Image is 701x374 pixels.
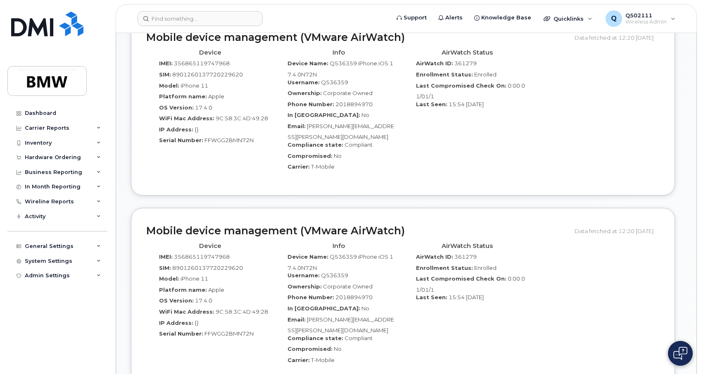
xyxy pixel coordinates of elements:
label: Carrier: [288,356,310,364]
h4: Device [152,243,269,250]
h4: AirWatch Status [409,243,525,250]
span: No [361,112,369,118]
span: Compliant [345,141,373,148]
label: OS Version: [159,297,194,305]
span: Q502111 [625,12,667,19]
span: Q536359 [321,79,348,86]
span: Enrolled [474,71,497,78]
span: Wireless Admin [625,19,667,25]
label: Compromised: [288,152,333,160]
span: {} [195,319,199,326]
label: Enrollment Status: [416,71,473,79]
label: Model: [159,275,179,283]
label: OS Version: [159,104,194,112]
span: FFWGG2BMN72N [204,330,254,337]
label: Platform name: [159,93,207,100]
span: 2018894970 [335,101,373,107]
a: Alerts [432,10,468,26]
label: Compliance state: [288,141,343,149]
label: Ownership: [288,283,322,291]
span: 17.4.0 [195,104,212,111]
span: 9C:58:3C:4D:49:28 [216,115,268,121]
label: SIM: [159,264,171,272]
label: Serial Number: [159,136,203,144]
label: IP Address: [159,319,193,327]
label: Enrollment Status: [416,264,473,272]
span: FFWGG2BMN72N [204,137,254,143]
span: 361279 [454,253,477,260]
label: Phone Number: [288,293,334,301]
label: SIM: [159,71,171,79]
h4: AirWatch Status [409,49,525,56]
h4: Info [281,49,397,56]
span: Q536359 iPhone iOS 17.4.0N72N [288,253,393,271]
input: Find something... [138,11,263,26]
span: [PERSON_NAME][EMAIL_ADDRESS][PERSON_NAME][DOMAIN_NAME] [288,316,394,334]
span: No [361,305,369,312]
label: WiFi Mac Address: [159,308,214,316]
label: Compliance state: [288,334,343,342]
span: No [334,345,342,352]
span: Corporate Owned [323,283,373,290]
span: 15:54 [DATE] [449,294,484,300]
h4: Info [281,243,397,250]
label: IMEI: [159,60,173,67]
span: 17.4.0 [195,297,212,304]
span: Apple [208,93,224,100]
span: 0:00 01/01/1 [416,275,525,293]
span: Q [611,14,617,24]
span: 15:54 [DATE] [449,101,484,107]
h4: Device [152,49,269,56]
span: 361279 [454,60,477,67]
label: Email: [288,122,306,130]
span: Compliant [345,335,373,341]
span: Alerts [445,14,463,22]
label: WiFi Mac Address: [159,114,214,122]
label: IP Address: [159,126,193,133]
span: Apple [208,286,224,293]
label: Model: [159,82,179,90]
label: AirWatch ID: [416,253,453,261]
label: Device Name: [288,253,328,261]
label: Email: [288,316,306,324]
span: 8901260137720229620 [172,264,243,271]
span: No [334,152,342,159]
span: T-Mobile [311,357,335,363]
label: In [GEOGRAPHIC_DATA]: [288,305,360,312]
span: 9C:58:3C:4D:49:28 [216,308,268,315]
span: T-Mobile [311,163,335,170]
span: 356865119747968 [174,253,230,260]
label: In [GEOGRAPHIC_DATA]: [288,111,360,119]
span: Quicklinks [554,15,584,22]
span: Q536359 [321,272,348,279]
label: Serial Number: [159,330,203,338]
span: Enrolled [474,264,497,271]
span: Q536359 iPhone iOS 17.4.0N72N [288,60,393,78]
span: iPhone 11 [181,82,208,89]
span: Knowledge Base [481,14,531,22]
a: Knowledge Base [468,10,537,26]
div: Data fetched at 12:20 [DATE] [575,223,660,239]
span: {} [195,126,199,133]
label: Phone Number: [288,100,334,108]
h2: Mobile device management (VMware AirWatch) [146,225,568,237]
label: Carrier: [288,163,310,171]
label: Last Seen: [416,293,447,301]
span: iPhone 11 [181,275,208,282]
span: Corporate Owned [323,90,373,96]
span: Support [404,14,427,22]
h2: Mobile device management (VMware AirWatch) [146,32,568,43]
label: Username: [288,272,320,279]
span: [PERSON_NAME][EMAIL_ADDRESS][PERSON_NAME][DOMAIN_NAME] [288,123,394,141]
label: Compromised: [288,345,333,353]
label: Ownership: [288,89,322,97]
label: Device Name: [288,60,328,67]
label: Last Compromised Check On: [416,82,506,90]
label: AirWatch ID: [416,60,453,67]
img: Open chat [673,347,687,360]
div: Quicklinks [538,10,598,27]
span: 356865119747968 [174,60,230,67]
label: Last Seen: [416,100,447,108]
div: Q502111 [600,10,681,27]
span: 2018894970 [335,294,373,300]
